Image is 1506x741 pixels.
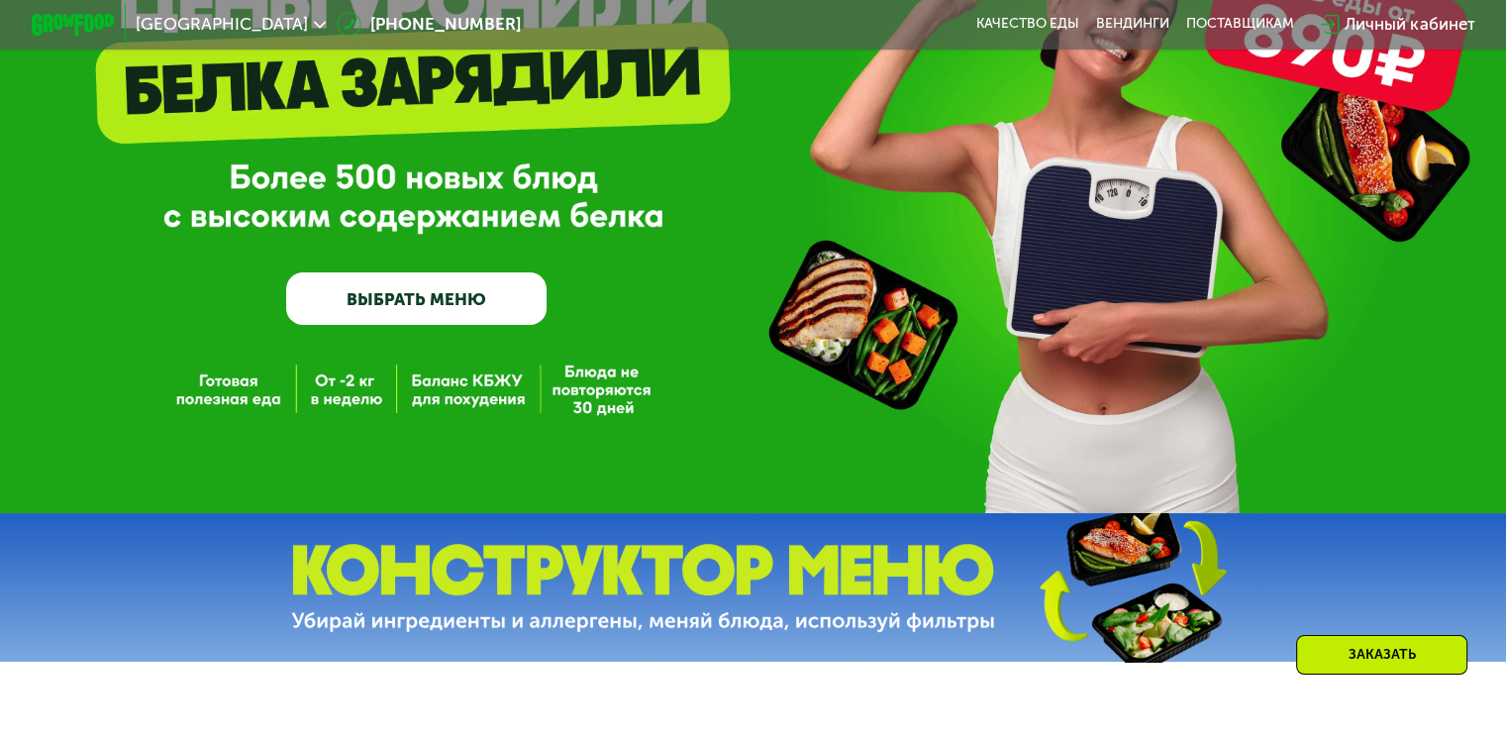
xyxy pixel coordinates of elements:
span: [GEOGRAPHIC_DATA] [136,16,308,33]
div: Заказать [1296,635,1467,675]
a: ВЫБРАТЬ МЕНЮ [286,272,547,325]
a: Вендинги [1096,16,1169,33]
div: Личный кабинет [1345,12,1474,37]
div: поставщикам [1186,16,1294,33]
a: Качество еды [976,16,1079,33]
a: [PHONE_NUMBER] [337,12,521,37]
